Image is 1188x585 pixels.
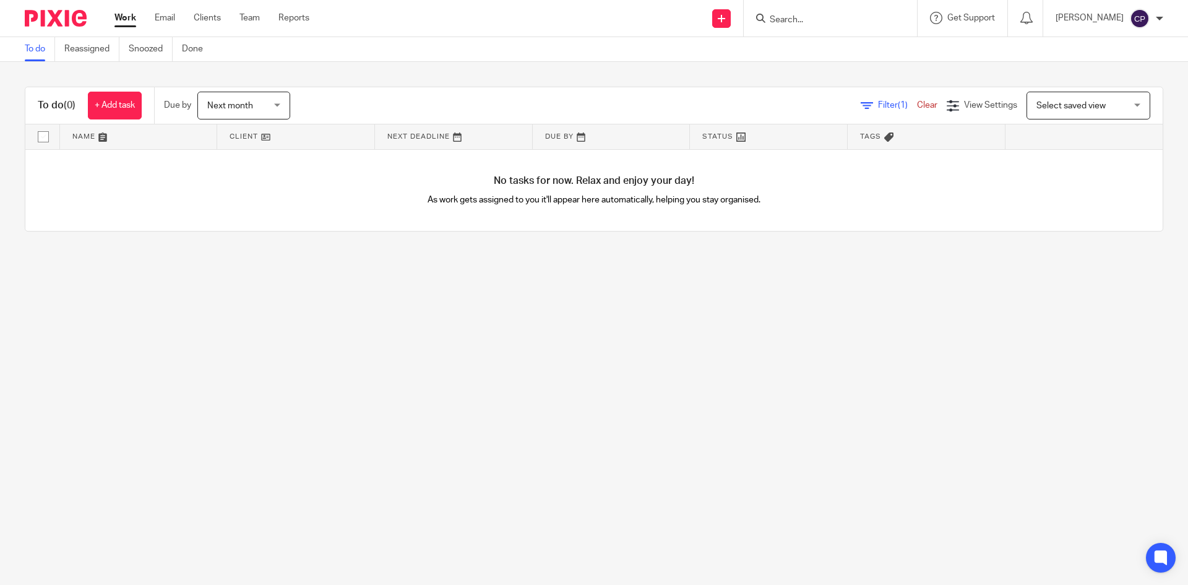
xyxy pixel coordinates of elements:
[917,101,937,110] a: Clear
[1130,9,1150,28] img: svg%3E
[38,99,75,112] h1: To do
[182,37,212,61] a: Done
[114,12,136,24] a: Work
[768,15,880,26] input: Search
[898,101,908,110] span: (1)
[194,12,221,24] a: Clients
[964,101,1017,110] span: View Settings
[164,99,191,111] p: Due by
[278,12,309,24] a: Reports
[25,10,87,27] img: Pixie
[878,101,917,110] span: Filter
[25,37,55,61] a: To do
[25,175,1163,188] h4: No tasks for now. Relax and enjoy your day!
[239,12,260,24] a: Team
[860,133,881,140] span: Tags
[64,37,119,61] a: Reassigned
[207,102,253,110] span: Next month
[64,100,75,110] span: (0)
[88,92,142,119] a: + Add task
[947,14,995,22] span: Get Support
[155,12,175,24] a: Email
[310,194,879,206] p: As work gets assigned to you it'll appear here automatically, helping you stay organised.
[1036,102,1106,110] span: Select saved view
[129,37,173,61] a: Snoozed
[1056,12,1124,24] p: [PERSON_NAME]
